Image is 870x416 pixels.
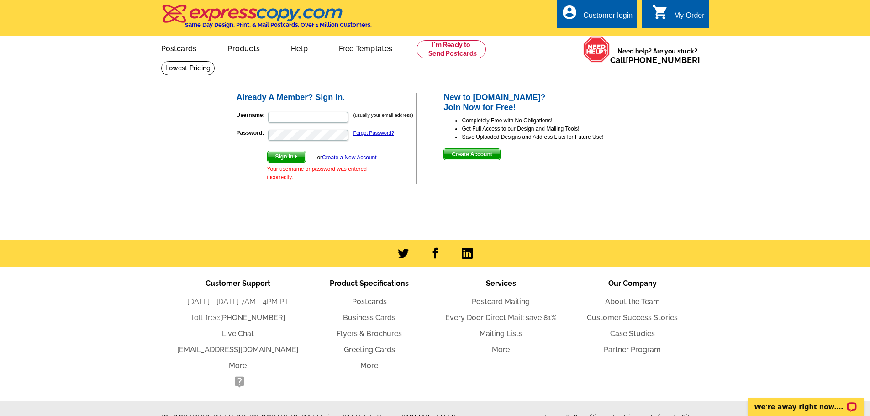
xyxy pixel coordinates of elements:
[172,312,304,323] li: Toll-free:
[583,36,610,63] img: help
[480,329,522,338] a: Mailing Lists
[337,329,402,338] a: Flyers & Brochures
[443,93,635,112] h2: New to [DOMAIN_NAME]? Join Now for Free!
[185,21,372,28] h4: Same Day Design, Print, & Mail Postcards. Over 1 Million Customers.
[462,125,635,133] li: Get Full Access to our Design and Mailing Tools!
[172,296,304,307] li: [DATE] - [DATE] 7AM - 4PM PT
[344,345,395,354] a: Greeting Cards
[652,4,669,21] i: shopping_cart
[587,313,678,322] a: Customer Success Stories
[561,4,578,21] i: account_circle
[206,279,270,288] span: Customer Support
[443,148,500,160] button: Create Account
[352,297,387,306] a: Postcards
[652,10,705,21] a: shopping_cart My Order
[322,154,376,161] a: Create a New Account
[268,151,306,162] span: Sign In
[317,153,376,162] div: or
[237,93,416,103] h2: Already A Member? Sign In.
[462,116,635,125] li: Completely Free with No Obligations!
[343,313,395,322] a: Business Cards
[583,11,633,24] div: Customer login
[610,47,705,65] span: Need help? Are you stuck?
[610,55,700,65] span: Call
[608,279,657,288] span: Our Company
[237,129,267,137] label: Password:
[353,112,413,118] small: (usually your email address)
[444,149,500,160] span: Create Account
[604,345,661,354] a: Partner Program
[267,165,377,181] div: Your username or password was entered incorrectly.
[674,11,705,24] div: My Order
[324,37,407,58] a: Free Templates
[161,11,372,28] a: Same Day Design, Print, & Mail Postcards. Over 1 Million Customers.
[492,345,510,354] a: More
[486,279,516,288] span: Services
[445,313,557,322] a: Every Door Direct Mail: save 81%
[222,329,254,338] a: Live Chat
[237,111,267,119] label: Username:
[353,130,394,136] a: Forgot Password?
[147,37,211,58] a: Postcards
[177,345,298,354] a: [EMAIL_ADDRESS][DOMAIN_NAME]
[330,279,409,288] span: Product Specifications
[360,361,378,370] a: More
[610,329,655,338] a: Case Studies
[472,297,530,306] a: Postcard Mailing
[561,10,633,21] a: account_circle Customer login
[220,313,285,322] a: [PHONE_NUMBER]
[605,297,660,306] a: About the Team
[294,154,298,158] img: button-next-arrow-white.png
[462,133,635,141] li: Save Uploaded Designs and Address Lists for Future Use!
[276,37,322,58] a: Help
[626,55,700,65] a: [PHONE_NUMBER]
[742,387,870,416] iframe: LiveChat chat widget
[229,361,247,370] a: More
[213,37,274,58] a: Products
[267,151,306,163] button: Sign In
